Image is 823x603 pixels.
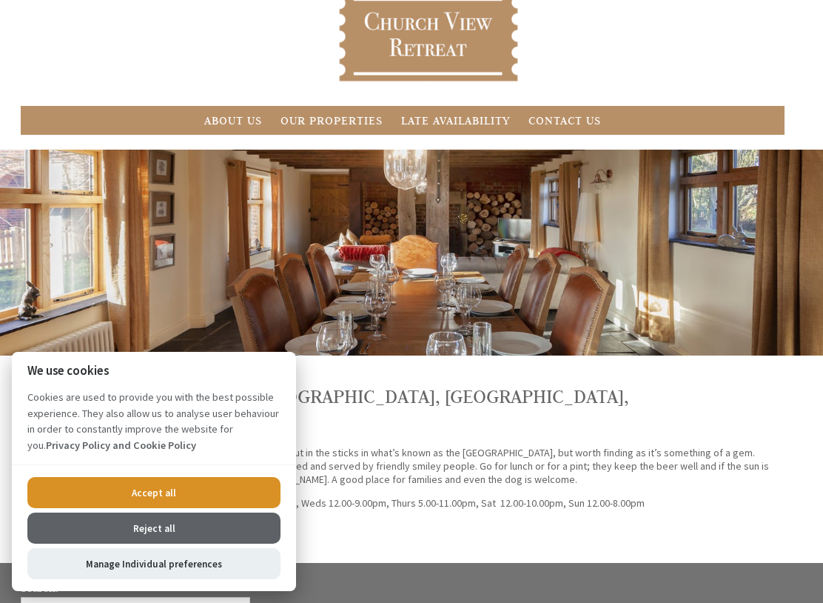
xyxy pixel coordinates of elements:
p: A lovely old red brick building with a big beer garden; a bit out in the sticks in what’s known a... [30,446,776,486]
p: Cookies are used to provide you with the best possible experience. They also allow us to analyse ... [12,390,296,464]
h2: We use cookies [12,364,296,378]
button: Reject all [27,513,281,544]
a: Our Properties [281,113,383,127]
a: About Us [204,113,262,127]
button: Accept all [27,477,281,508]
a: Privacy Policy and Cookie Policy [46,439,196,452]
button: Manage Individual preferences [27,548,281,579]
p: Open: Mon 12.00-9.00pm, Tues 12.00-2.00pm and 5.00-9.00pm, Weds 12.00-9.00pm, Thurs 5.00-11.00pm,... [30,496,776,523]
h1: The [GEOGRAPHIC_DATA], [GEOGRAPHIC_DATA], [GEOGRAPHIC_DATA], [GEOGRAPHIC_DATA] [30,384,776,432]
a: Contact Us [528,113,601,127]
a: Late Availability [401,113,510,127]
